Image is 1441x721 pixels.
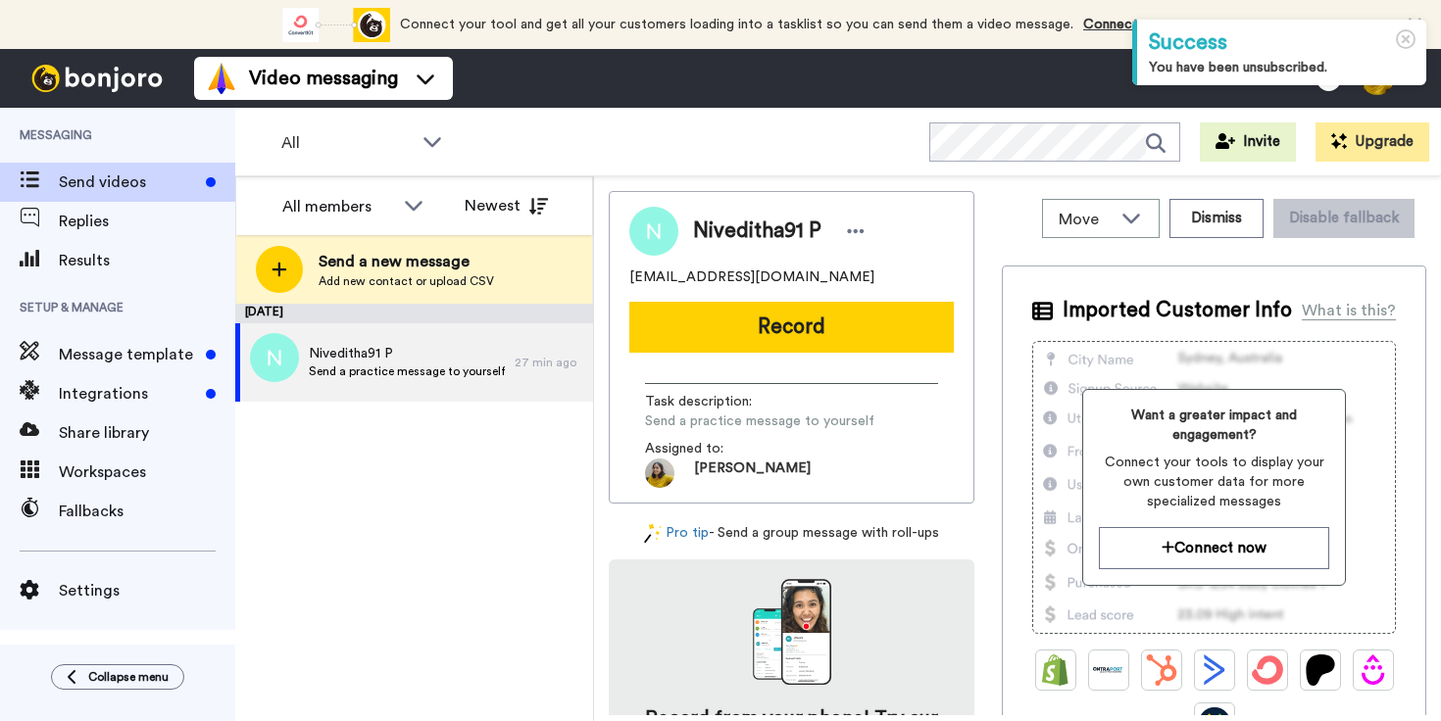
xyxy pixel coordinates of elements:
img: Image of Niveditha91 p [629,207,678,256]
button: Record [629,302,954,353]
img: Drip [1358,654,1389,686]
a: Connect now [1083,18,1168,31]
img: vm-color.svg [206,63,237,94]
span: Collapse menu [88,669,169,685]
div: What is this? [1302,299,1396,322]
img: Patreon [1305,654,1336,686]
span: Fallbacks [59,500,235,523]
img: Hubspot [1146,654,1177,686]
button: Disable fallback [1273,199,1415,238]
span: [PERSON_NAME] [694,458,811,488]
span: Video messaging [249,65,398,92]
span: Replies [59,210,235,233]
span: Send videos [59,170,198,194]
span: Message template [59,343,198,366]
span: Add new contact or upload CSV [319,273,494,289]
div: All members [282,195,394,218]
button: Dismiss [1169,199,1264,238]
div: You have been unsubscribed. [1149,58,1415,77]
div: [DATE] [235,304,593,323]
span: Niveditha91 P [309,344,505,363]
span: Workspaces [59,460,235,484]
span: Share library [59,421,235,445]
img: ActiveCampaign [1199,654,1230,686]
span: All [281,131,413,155]
button: Invite [1200,122,1296,162]
img: magic-wand.svg [644,523,662,544]
button: Newest [450,186,563,225]
button: Upgrade [1316,122,1429,162]
span: [EMAIL_ADDRESS][DOMAIN_NAME] [629,267,874,287]
span: Integrations [59,382,198,406]
span: Want a greater impact and engagement? [1099,406,1329,445]
span: Send a practice message to yourself [309,363,505,379]
span: Niveditha91 P [693,216,821,246]
div: 27 min ago [515,355,583,370]
span: Imported Customer Info [1063,296,1292,325]
div: - Send a group message with roll-ups [609,523,974,544]
span: Connect your tool and get all your customers loading into a tasklist so you can send them a video... [400,18,1073,31]
span: Move [1059,208,1112,231]
img: Ontraport [1093,654,1124,686]
span: Task description : [645,392,782,411]
a: Pro tip [644,523,709,544]
div: animation [282,8,390,42]
img: Shopify [1040,654,1071,686]
span: Send a new message [319,250,494,273]
div: Success [1149,27,1415,58]
span: Assigned to: [645,439,782,458]
button: Collapse menu [51,664,184,690]
span: Results [59,249,235,272]
img: bj-logo-header-white.svg [24,65,171,92]
button: Connect now [1099,527,1329,569]
span: Connect your tools to display your own customer data for more specialized messages [1099,453,1329,511]
span: Settings [59,579,235,602]
span: Send a practice message to yourself [645,411,874,431]
img: n.png [250,333,299,382]
img: ACg8ocLjVY09OJt77ejK8c1tVaT1jDUVZHFI6yun21Jxvwcpvhe6Wc5zvA=s96-c [645,458,674,488]
img: download [753,579,831,685]
img: ConvertKit [1252,654,1283,686]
